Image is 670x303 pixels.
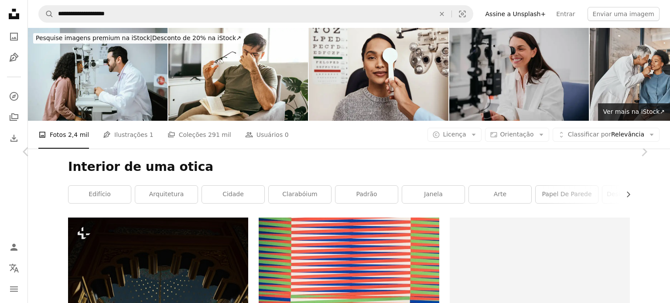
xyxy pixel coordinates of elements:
button: Enviar uma imagem [588,7,660,21]
a: Usuários 0 [245,121,289,149]
a: Pesquise imagens premium na iStock|Desconto de 20% na iStock↗ [28,28,249,49]
span: Licença [443,131,466,138]
a: Design de interiore [602,186,665,203]
h1: Interior de uma otica [68,159,630,175]
a: Próximo [618,110,670,194]
a: papel de parede [536,186,598,203]
a: Fotos [5,28,23,45]
img: Young woman doing optical exam at medical clinic [28,28,167,121]
img: An eye exam [449,28,589,121]
a: Ilustrações [5,49,23,66]
span: Desconto de 20% na iStock ↗ [36,34,241,41]
span: Relevância [568,130,644,139]
a: Explorar [5,88,23,105]
a: Coleções 291 mil [167,121,231,149]
a: Entrar / Cadastrar-se [5,238,23,256]
button: Classificar porRelevância [553,128,660,142]
img: Homem cansado tira os óculos e esfrega os olhos enquanto lê um livro em casa. [168,28,308,121]
button: Idioma [5,259,23,277]
span: 1 [150,130,154,140]
a: arte [469,186,531,203]
button: Orientação [485,128,549,142]
span: 291 mil [208,130,231,140]
a: Ilustrações 1 [103,121,154,149]
span: Orientação [500,131,534,138]
span: Ver mais na iStock ↗ [603,108,665,115]
span: Classificar por [568,131,611,138]
a: janela [402,186,465,203]
span: 0 [285,130,289,140]
a: Ver mais na iStock↗ [598,103,670,121]
a: edifício [68,186,131,203]
button: Pesquisa visual [452,6,473,22]
button: rolar lista para a direita [620,186,630,203]
button: Pesquise na Unsplash [39,6,54,22]
button: Menu [5,280,23,298]
a: arquitetura [135,186,198,203]
button: Limpar [432,6,451,22]
img: Um pequeno teste ocular vai longe [309,28,448,121]
a: Entrar [551,7,580,21]
a: cidade [202,186,264,203]
a: Assine a Unsplash+ [480,7,551,21]
form: Pesquise conteúdo visual em todo o site [38,5,473,23]
button: Licença [427,128,481,142]
a: Coleções [5,109,23,126]
span: Pesquise imagens premium na iStock | [36,34,152,41]
a: padrão [335,186,398,203]
a: clarabóium [269,186,331,203]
